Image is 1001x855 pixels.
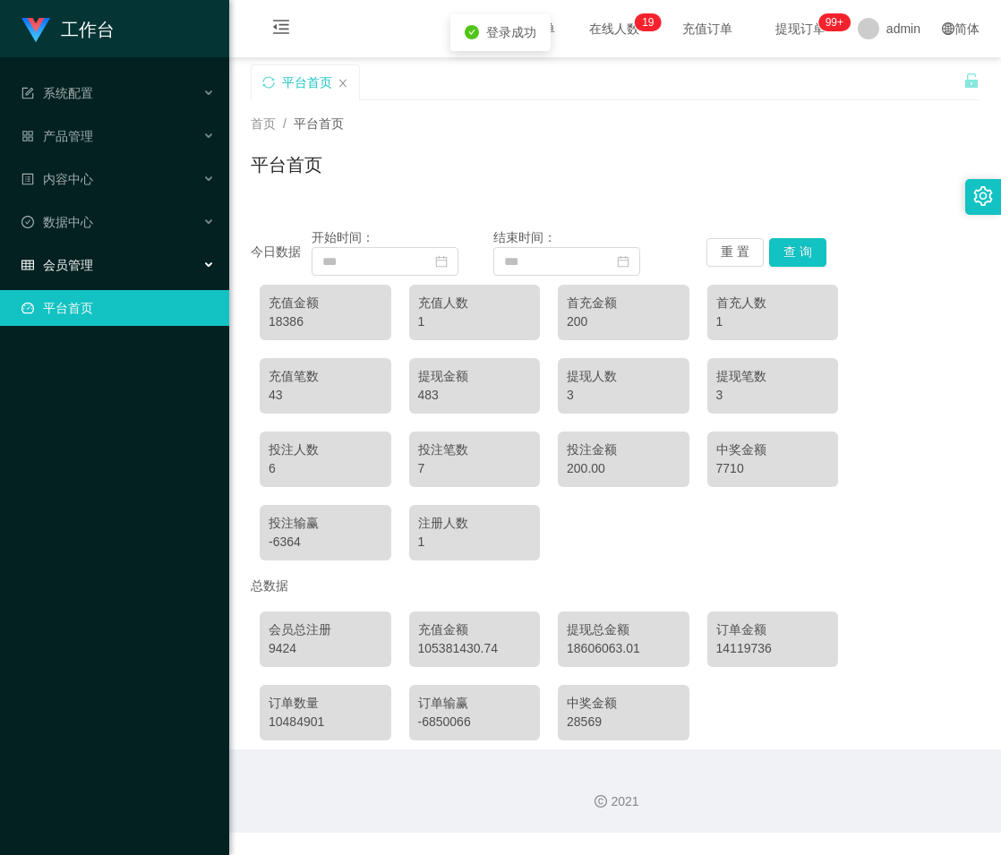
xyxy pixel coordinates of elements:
div: -6364 [269,533,382,551]
span: / [283,116,287,131]
i: 图标: check-circle-o [21,216,34,228]
span: 数据中心 [21,215,93,229]
div: 首充人数 [716,294,830,312]
div: 200 [567,312,680,331]
i: 图标: form [21,87,34,99]
div: 提现总金额 [567,620,680,639]
img: logo.9652507e.png [21,18,50,43]
button: 重 置 [706,238,764,267]
i: 图标: appstore-o [21,130,34,142]
i: 图标: sync [262,76,275,89]
div: 2021 [244,792,987,811]
a: 图标: dashboard平台首页 [21,290,215,326]
sup: 19 [635,13,661,31]
div: 投注输赢 [269,514,382,533]
span: 平台首页 [294,116,344,131]
span: 会员管理 [21,258,93,272]
div: 首充金额 [567,294,680,312]
div: 充值人数 [418,294,532,312]
div: 6 [269,459,382,478]
div: 105381430.74 [418,639,532,658]
div: 投注金额 [567,440,680,459]
div: 1 [418,312,532,331]
p: 1 [642,13,648,31]
i: 图标: calendar [435,255,448,268]
span: 提现订单 [766,22,834,35]
span: 开始时间： [312,230,374,244]
i: icon: check-circle [465,25,479,39]
i: 图标: copyright [595,795,607,808]
span: 结束时间： [493,230,556,244]
sup: 964 [818,13,851,31]
div: 充值金额 [418,620,532,639]
span: 登录成功 [486,25,536,39]
p: 9 [648,13,654,31]
div: 投注笔数 [418,440,532,459]
h1: 工作台 [61,1,115,58]
div: 3 [567,386,680,405]
div: 充值金额 [269,294,382,312]
span: 产品管理 [21,129,93,143]
i: 图标: close [338,78,348,89]
div: 提现笔数 [716,367,830,386]
div: 483 [418,386,532,405]
div: 7 [418,459,532,478]
i: 图标: menu-fold [251,1,312,58]
i: 图标: unlock [963,73,980,89]
h1: 平台首页 [251,151,322,178]
div: 18386 [269,312,382,331]
div: 43 [269,386,382,405]
a: 工作台 [21,21,115,36]
div: 投注人数 [269,440,382,459]
span: 内容中心 [21,172,93,186]
div: 1 [418,533,532,551]
i: 图标: table [21,259,34,271]
div: 提现金额 [418,367,532,386]
div: 200.00 [567,459,680,478]
div: 订单金额 [716,620,830,639]
span: 系统配置 [21,86,93,100]
div: 平台首页 [282,65,332,99]
div: 9424 [269,639,382,658]
div: 14119736 [716,639,830,658]
div: 今日数据 [251,243,312,261]
span: 在线人数 [580,22,648,35]
div: 会员总注册 [269,620,382,639]
span: 充值订单 [673,22,741,35]
div: 注册人数 [418,514,532,533]
div: 3 [716,386,830,405]
span: 首页 [251,116,276,131]
div: 7710 [716,459,830,478]
div: 提现人数 [567,367,680,386]
i: 图标: calendar [617,255,629,268]
i: 图标: global [942,22,954,35]
div: 充值笔数 [269,367,382,386]
i: 图标: profile [21,173,34,185]
div: 18606063.01 [567,639,680,658]
div: 总数据 [251,569,980,603]
i: 图标: setting [973,186,993,206]
div: 1 [716,312,830,331]
button: 查 询 [769,238,826,267]
div: 中奖金额 [716,440,830,459]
